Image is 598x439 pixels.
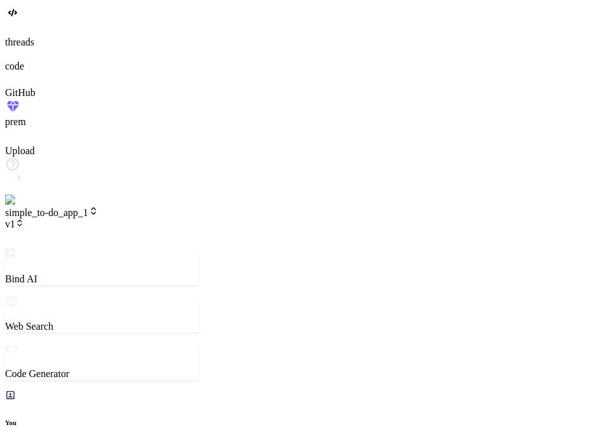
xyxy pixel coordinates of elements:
[5,368,199,380] p: Code Generator
[5,145,35,156] label: Upload
[5,321,199,332] p: Web Search
[5,207,99,218] span: simple_to-do_app_1
[5,87,35,98] label: GitHub
[5,419,199,426] h6: You
[5,274,199,285] p: Bind AI
[5,195,46,206] img: settings
[5,219,24,229] span: v1
[5,37,34,47] label: threads
[5,116,26,127] label: prem
[5,61,24,71] label: code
